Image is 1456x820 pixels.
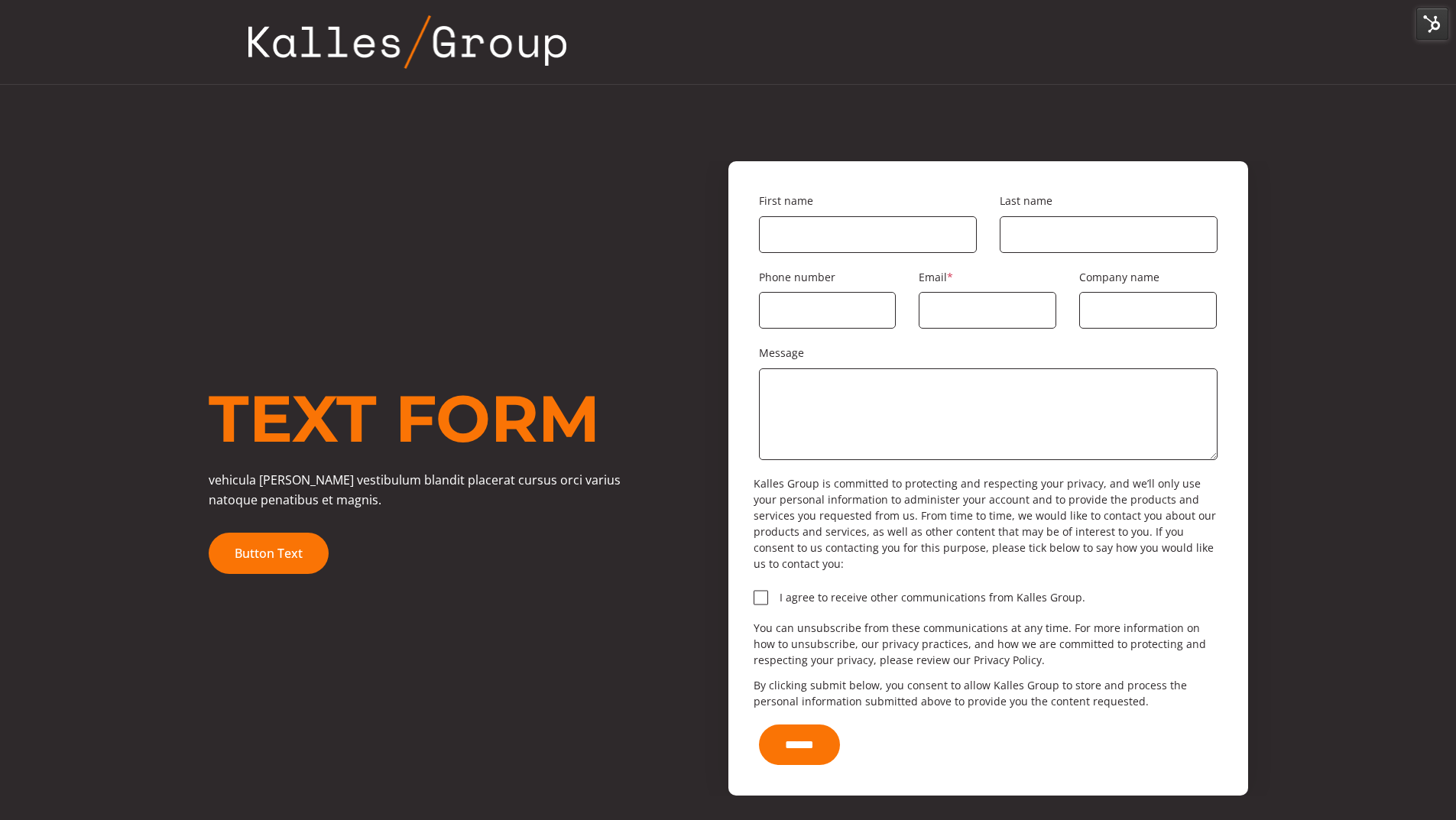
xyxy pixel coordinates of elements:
[1079,270,1159,284] span: Company name
[209,383,667,455] h1: Text Form
[754,475,1223,572] div: Kalles Group is committed to protecting and respecting your privacy, and we’ll only use your pers...
[1000,193,1052,208] span: Last name
[919,270,947,284] span: Email
[754,677,1223,709] div: By clicking submit below, you consent to allow Kalles Group to store and process the personal inf...
[759,193,813,208] span: First name
[759,345,804,360] span: Message
[209,533,329,574] a: Button Text
[754,620,1223,668] div: You can unsubscribe from these communications at any time. For more information on how to unsubsc...
[1416,8,1448,40] img: HubSpot Tools Menu Toggle
[209,491,381,508] span: natoque penatibus et magnis.
[209,472,621,488] span: vehicula [PERSON_NAME] vestibulum blandit placerat cursus orci varius
[780,590,1223,604] span: I agree to receive other communications from Kalles Group.
[248,15,566,69] img: KG-Logo-Full
[759,270,835,284] span: Phone number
